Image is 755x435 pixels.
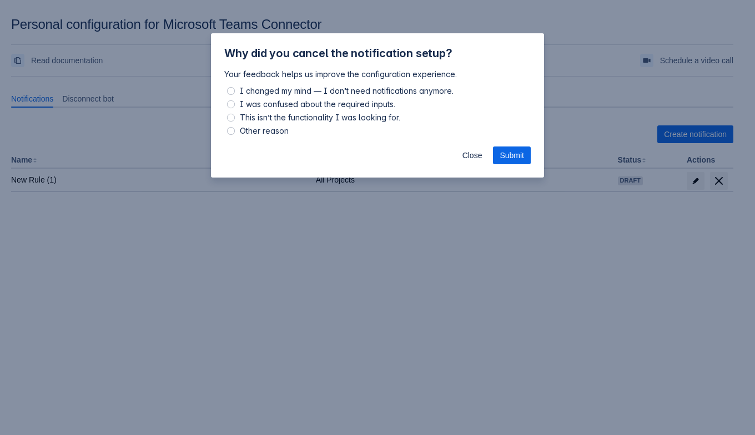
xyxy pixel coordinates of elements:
[224,69,457,79] span: Your feedback helps us improve the configuration experience.
[500,146,524,164] span: Submit
[227,100,235,108] input: I was confused about the required inputs.
[462,146,482,164] span: Close
[227,127,235,135] input: Other reason
[238,84,456,98] span: I changed my mind — I don’t need notifications anymore.
[238,98,397,111] span: I was confused about the required inputs.
[227,114,235,122] input: This isn’t the functionality I was looking for.
[224,47,452,60] span: Why did you cancel the notification setup?
[227,87,235,95] input: I changed my mind — I don’t need notifications anymore.
[493,146,531,164] button: Submit
[456,146,489,164] button: Close
[238,124,291,138] span: Other reason
[238,111,402,124] span: This isn’t the functionality I was looking for.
